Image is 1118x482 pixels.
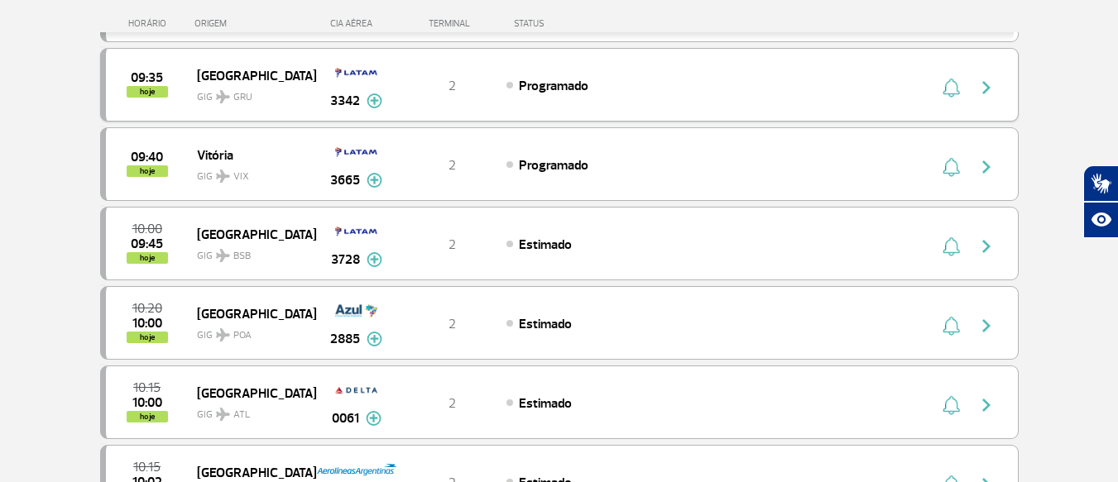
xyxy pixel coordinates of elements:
[131,151,163,163] span: 2025-08-28 09:40:00
[976,395,996,415] img: seta-direita-painel-voo.svg
[133,382,161,394] span: 2025-08-28 10:15:00
[197,303,303,324] span: [GEOGRAPHIC_DATA]
[132,397,162,408] span: 2025-08-28 10:00:00
[233,328,252,343] span: POA
[197,382,303,403] span: [GEOGRAPHIC_DATA]
[519,236,572,253] span: Estimado
[943,236,960,256] img: sino-painel-voo.svg
[330,91,360,111] span: 3342
[197,81,303,105] span: GIG
[449,157,456,174] span: 2
[519,395,572,412] span: Estimado
[367,93,382,108] img: mais-info-painel-voo.svg
[197,144,303,165] span: Vitória
[367,173,382,188] img: mais-info-painel-voo.svg
[127,252,168,264] span: hoje
[943,157,960,177] img: sino-painel-voo.svg
[315,18,398,29] div: CIA AÉREA
[197,240,303,264] span: GIG
[216,90,230,103] img: destiny_airplane.svg
[976,236,996,256] img: seta-direita-painel-voo.svg
[519,316,572,332] span: Estimado
[194,18,315,29] div: ORIGEM
[943,78,960,98] img: sino-painel-voo.svg
[367,332,382,346] img: mais-info-painel-voo.svg
[216,249,230,262] img: destiny_airplane.svg
[197,398,303,422] span: GIG
[133,461,161,473] span: 2025-08-28 10:15:00
[132,317,162,329] span: 2025-08-28 10:00:00
[127,86,168,98] span: hoje
[449,236,456,253] span: 2
[449,395,456,412] span: 2
[976,78,996,98] img: seta-direita-painel-voo.svg
[332,408,359,428] span: 0061
[132,223,162,235] span: 2025-08-28 10:00:00
[366,411,381,426] img: mais-info-painel-voo.svg
[943,395,960,415] img: sino-painel-voo.svg
[216,328,230,341] img: destiny_airplane.svg
[233,90,252,105] span: GRU
[105,18,195,29] div: HORÁRIO
[197,319,303,343] span: GIG
[943,316,960,336] img: sino-painel-voo.svg
[506,18,641,29] div: STATUS
[519,78,588,94] span: Programado
[127,332,168,343] span: hoje
[131,72,163,84] span: 2025-08-28 09:35:00
[1083,202,1118,238] button: Abrir recursos assistivos.
[233,249,251,264] span: BSB
[216,169,230,183] img: destiny_airplane.svg
[127,165,168,177] span: hoje
[519,157,588,174] span: Programado
[1083,165,1118,202] button: Abrir tradutor de língua de sinais.
[197,160,303,184] span: GIG
[449,78,456,94] span: 2
[976,157,996,177] img: seta-direita-painel-voo.svg
[197,223,303,245] span: [GEOGRAPHIC_DATA]
[367,252,382,267] img: mais-info-painel-voo.svg
[233,408,250,422] span: ATL
[132,303,162,314] span: 2025-08-28 10:20:00
[449,316,456,332] span: 2
[976,316,996,336] img: seta-direita-painel-voo.svg
[1083,165,1118,238] div: Plugin de acessibilidade da Hand Talk.
[197,64,303,86] span: [GEOGRAPHIC_DATA]
[216,408,230,421] img: destiny_airplane.svg
[331,250,360,270] span: 3728
[330,170,360,190] span: 3665
[398,18,506,29] div: TERMINAL
[330,329,360,349] span: 2885
[131,238,163,250] span: 2025-08-28 09:45:00
[127,411,168,422] span: hoje
[233,169,249,184] span: VIX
